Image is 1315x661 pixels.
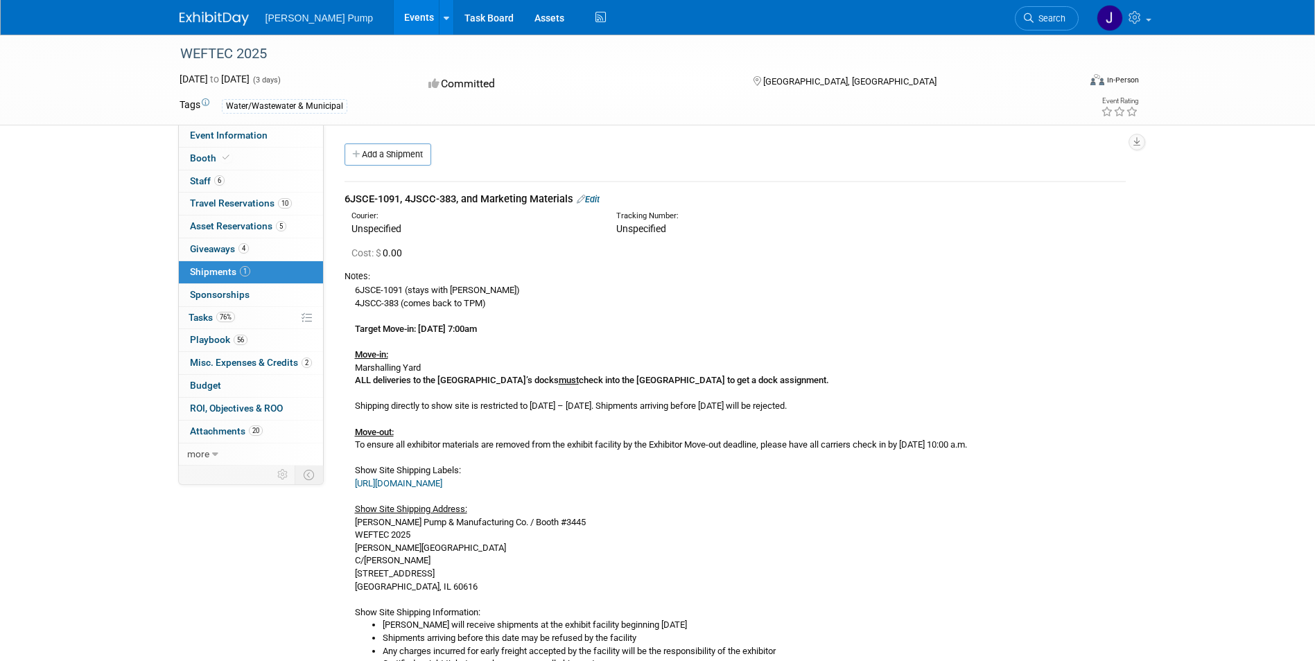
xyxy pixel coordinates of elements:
a: Budget [179,375,323,397]
span: Sponsorships [190,289,250,300]
span: to [208,73,221,85]
span: [DATE] [DATE] [180,73,250,85]
a: Giveaways4 [179,238,323,261]
span: [PERSON_NAME] Pump [265,12,374,24]
a: Playbook56 [179,329,323,351]
div: Notes: [345,270,1126,283]
td: Personalize Event Tab Strip [271,466,295,484]
div: Water/Wastewater & Municipal [222,99,347,114]
a: Shipments1 [179,261,323,283]
a: Event Information [179,125,323,147]
a: Add a Shipment [345,143,431,166]
span: Search [1034,13,1065,24]
a: Search [1015,6,1079,30]
span: 4 [238,243,249,254]
span: Misc. Expenses & Credits [190,357,312,368]
div: 6JSCE-1091, 4JSCC-383, and Marketing Materials [345,192,1126,206]
a: ROI, Objectives & ROO [179,398,323,420]
a: [URL][DOMAIN_NAME] [355,478,442,488]
div: Committed [424,72,731,96]
span: Attachments [190,425,263,437]
div: Courier: [351,211,595,222]
span: [GEOGRAPHIC_DATA], [GEOGRAPHIC_DATA] [763,76,937,87]
span: Staff [190,175,225,186]
span: Shipments [190,266,250,277]
span: more [187,448,209,459]
a: Travel Reservations10 [179,193,323,215]
u: Move-out: [355,427,394,437]
a: Tasks76% [179,307,323,329]
div: Unspecified [351,222,595,236]
span: 0.00 [351,247,408,258]
div: Event Rating [1101,98,1138,105]
a: Booth [179,148,323,170]
img: Format-Inperson.png [1090,74,1104,85]
b: Move-in: [355,349,388,360]
li: Shipments arriving before this date may be refused by the facility [383,632,1126,645]
u: must [559,375,579,385]
li: [PERSON_NAME] will receive shipments at the exhibit facility beginning [DATE] [383,619,1126,632]
span: Asset Reservations [190,220,286,231]
div: Event Format [997,72,1140,93]
span: 76% [216,312,235,322]
span: Travel Reservations [190,197,292,209]
a: Sponsorships [179,284,323,306]
li: Any charges incurred for early freight accepted by the facility will be the responsibility of the... [383,645,1126,658]
span: 2 [302,358,312,368]
span: 6 [214,175,225,186]
a: Misc. Expenses & Credits2 [179,352,323,374]
a: Staff6 [179,170,323,193]
span: (3 days) [252,76,281,85]
b: ALL deliveries to the [GEOGRAPHIC_DATA]’s docks check into the [GEOGRAPHIC_DATA] to get a dock as... [355,375,829,385]
span: ROI, Objectives & ROO [190,403,283,414]
span: 56 [234,335,247,345]
span: Giveaways [190,243,249,254]
span: Budget [190,380,221,391]
a: Asset Reservations5 [179,215,323,238]
span: 1 [240,266,250,276]
td: Tags [180,98,209,114]
div: WEFTEC 2025 [175,42,1058,67]
b: Target Move-in: [DATE] 7:00am [355,324,477,334]
a: more [179,443,323,466]
i: Booth reservation complete [223,154,229,161]
div: In-Person [1106,75,1139,85]
span: 10 [278,198,292,209]
span: Playbook [190,334,247,345]
span: Tasks [189,312,235,323]
a: Attachments20 [179,421,323,443]
a: Edit [577,194,600,204]
div: Tracking Number: [616,211,927,222]
u: Show Site Shipping Address: [355,504,467,514]
img: James Wilson [1097,5,1123,31]
td: Toggle Event Tabs [295,466,323,484]
span: Unspecified [616,223,666,234]
span: Booth [190,152,232,164]
span: Cost: $ [351,247,383,258]
span: 5 [276,221,286,231]
span: 20 [249,425,263,436]
img: ExhibitDay [180,12,249,26]
span: Event Information [190,130,268,141]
